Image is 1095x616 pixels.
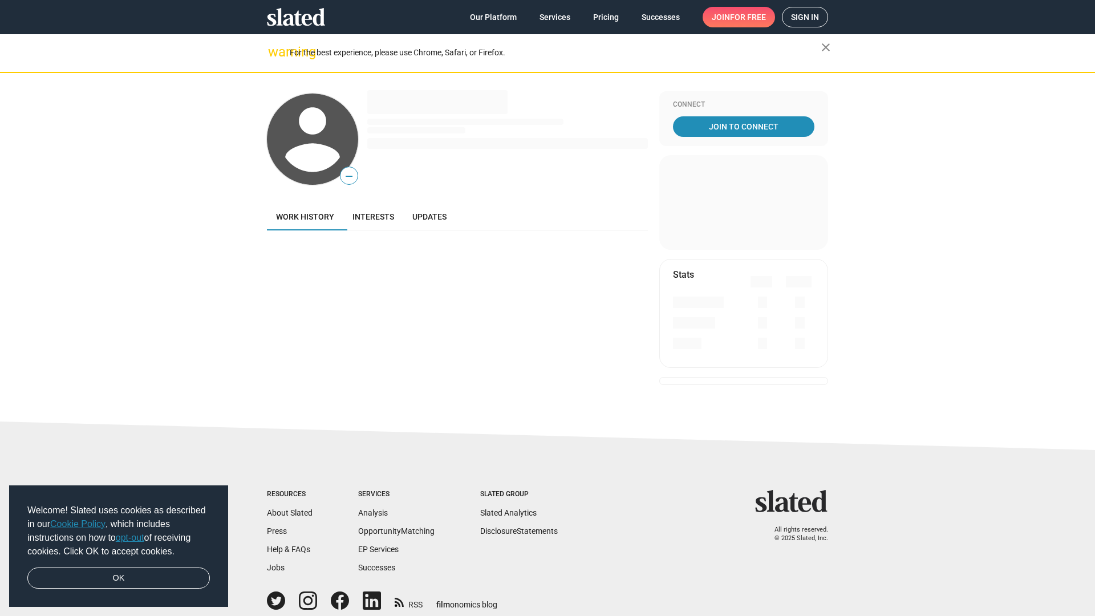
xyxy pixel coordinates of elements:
[412,212,447,221] span: Updates
[358,508,388,517] a: Analysis
[340,169,358,184] span: —
[358,545,399,554] a: EP Services
[782,7,828,27] a: Sign in
[267,526,287,536] a: Press
[470,7,517,27] span: Our Platform
[358,526,435,536] a: OpportunityMatching
[819,40,833,54] mat-icon: close
[268,45,282,59] mat-icon: warning
[480,490,558,499] div: Slated Group
[642,7,680,27] span: Successes
[673,116,814,137] a: Join To Connect
[673,269,694,281] mat-card-title: Stats
[267,490,313,499] div: Resources
[763,526,828,542] p: All rights reserved. © 2025 Slated, Inc.
[290,45,821,60] div: For the best experience, please use Chrome, Safari, or Firefox.
[632,7,689,27] a: Successes
[461,7,526,27] a: Our Platform
[436,600,450,609] span: film
[403,203,456,230] a: Updates
[27,568,210,589] a: dismiss cookie message
[530,7,579,27] a: Services
[267,508,313,517] a: About Slated
[730,7,766,27] span: for free
[267,203,343,230] a: Work history
[480,526,558,536] a: DisclosureStatements
[267,545,310,554] a: Help & FAQs
[267,563,285,572] a: Jobs
[343,203,403,230] a: Interests
[352,212,394,221] span: Interests
[436,590,497,610] a: filmonomics blog
[703,7,775,27] a: Joinfor free
[276,212,334,221] span: Work history
[584,7,628,27] a: Pricing
[395,593,423,610] a: RSS
[358,490,435,499] div: Services
[50,519,106,529] a: Cookie Policy
[675,116,812,137] span: Join To Connect
[9,485,228,607] div: cookieconsent
[791,7,819,27] span: Sign in
[540,7,570,27] span: Services
[593,7,619,27] span: Pricing
[116,533,144,542] a: opt-out
[27,504,210,558] span: Welcome! Slated uses cookies as described in our , which includes instructions on how to of recei...
[358,563,395,572] a: Successes
[673,100,814,110] div: Connect
[712,7,766,27] span: Join
[480,508,537,517] a: Slated Analytics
